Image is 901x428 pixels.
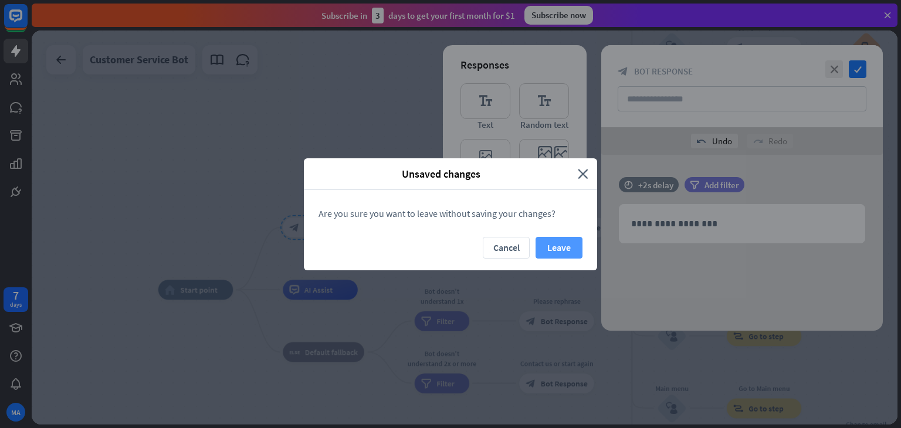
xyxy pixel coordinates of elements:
button: Leave [536,237,582,259]
button: Open LiveChat chat widget [9,5,45,40]
span: Are you sure you want to leave without saving your changes? [319,208,555,219]
span: Unsaved changes [313,167,569,181]
i: close [578,167,588,181]
button: Cancel [483,237,530,259]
